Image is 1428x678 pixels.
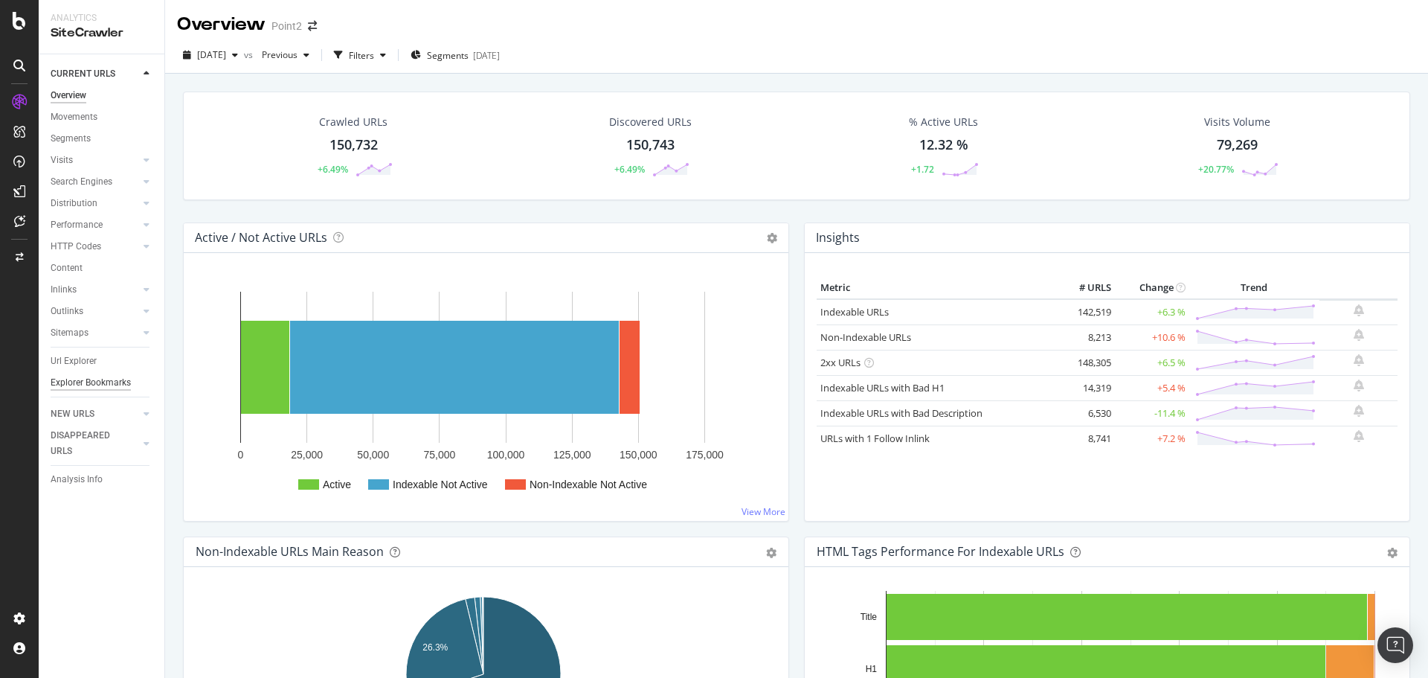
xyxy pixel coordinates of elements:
[244,48,256,61] span: vs
[1115,324,1189,350] td: +10.6 %
[609,115,692,129] div: Discovered URLs
[51,325,139,341] a: Sitemaps
[349,49,374,62] div: Filters
[177,43,244,67] button: [DATE]
[328,43,392,67] button: Filters
[820,432,930,445] a: URLs with 1 Follow Inlink
[1055,426,1115,451] td: 8,741
[626,135,675,155] div: 150,743
[866,664,878,674] text: H1
[51,88,154,103] a: Overview
[911,163,934,176] div: +1.72
[51,196,97,211] div: Distribution
[51,88,86,103] div: Overview
[530,479,647,490] text: Non-Indexable Not Active
[51,25,152,42] div: SiteCrawler
[393,479,488,490] text: Indexable Not Active
[51,153,139,168] a: Visits
[1387,548,1398,558] div: gear
[51,375,154,391] a: Explorer Bookmarks
[1115,299,1189,325] td: +6.3 %
[742,505,785,518] a: View More
[256,43,315,67] button: Previous
[817,544,1064,559] div: HTML Tags Performance for Indexable URLs
[1354,329,1364,341] div: bell-plus
[51,66,115,82] div: CURRENT URLS
[405,43,506,67] button: Segments[DATE]
[51,282,139,298] a: Inlinks
[51,304,83,319] div: Outlinks
[196,544,384,559] div: Non-Indexable URLs Main Reason
[319,115,387,129] div: Crawled URLs
[51,354,154,369] a: Url Explorer
[919,135,968,155] div: 12.32 %
[238,449,244,461] text: 0
[51,12,152,25] div: Analytics
[1115,426,1189,451] td: +7.2 %
[473,49,500,62] div: [DATE]
[51,131,91,147] div: Segments
[357,449,389,461] text: 50,000
[308,21,317,31] div: arrow-right-arrow-left
[1055,375,1115,400] td: 14,319
[318,163,348,176] div: +6.49%
[196,277,776,509] svg: A chart.
[51,406,94,422] div: NEW URLS
[177,12,266,37] div: Overview
[195,228,327,248] h4: Active / Not Active URLs
[820,356,861,369] a: 2xx URLs
[291,449,323,461] text: 25,000
[51,109,97,125] div: Movements
[51,217,139,233] a: Performance
[1354,304,1364,316] div: bell-plus
[1115,375,1189,400] td: +5.4 %
[422,642,448,653] text: 26.3%
[767,233,777,243] i: Options
[51,472,103,487] div: Analysis Info
[817,277,1055,299] th: Metric
[1377,627,1413,663] div: Open Intercom Messenger
[51,428,126,459] div: DISAPPEARED URLS
[820,406,982,420] a: Indexable URLs with Bad Description
[51,109,154,125] a: Movements
[1055,299,1115,325] td: 142,519
[51,406,139,422] a: NEW URLS
[329,135,378,155] div: 150,732
[820,381,945,394] a: Indexable URLs with Bad H1
[766,548,776,558] div: gear
[614,163,645,176] div: +6.49%
[909,115,978,129] div: % Active URLs
[197,48,226,61] span: 2025 Jul. 31st
[51,260,154,276] a: Content
[820,330,911,344] a: Non-Indexable URLs
[51,428,139,459] a: DISAPPEARED URLS
[820,305,889,319] a: Indexable URLs
[686,449,724,461] text: 175,000
[620,449,657,461] text: 150,000
[51,174,112,190] div: Search Engines
[51,239,101,255] div: HTTP Codes
[51,354,97,369] div: Url Explorer
[256,48,297,61] span: Previous
[1204,115,1270,129] div: Visits Volume
[1115,400,1189,426] td: -11.4 %
[816,228,860,248] h4: Insights
[861,612,878,622] text: Title
[51,239,139,255] a: HTTP Codes
[51,325,89,341] div: Sitemaps
[1055,324,1115,350] td: 8,213
[1055,400,1115,426] td: 6,530
[51,304,139,319] a: Outlinks
[51,472,154,487] a: Analysis Info
[1354,354,1364,366] div: bell-plus
[323,479,351,490] text: Active
[487,449,525,461] text: 100,000
[1354,405,1364,417] div: bell-plus
[51,217,103,233] div: Performance
[51,66,139,82] a: CURRENT URLS
[1354,380,1364,391] div: bell-plus
[1217,135,1258,155] div: 79,269
[51,131,154,147] a: Segments
[1198,163,1234,176] div: +20.77%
